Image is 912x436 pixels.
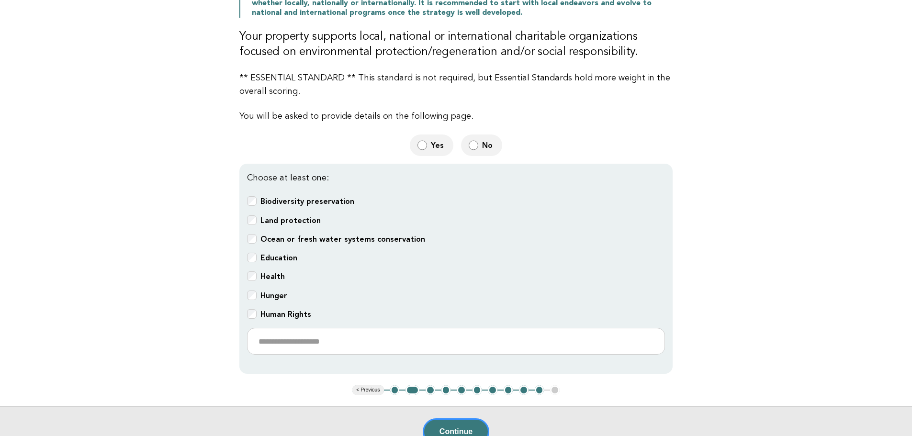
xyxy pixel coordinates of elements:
b: Education [260,253,297,262]
button: 9 [519,385,529,395]
b: Human Rights [260,310,311,319]
button: 4 [441,385,451,395]
button: 10 [535,385,544,395]
b: Health [260,272,285,281]
p: You will be asked to provide details on the following page. [239,110,673,123]
input: No [469,140,478,150]
span: No [482,140,495,150]
input: Yes [417,140,427,150]
button: 1 [390,385,400,395]
p: Choose at least one: [247,171,665,185]
b: Biodiversity preservation [260,197,354,206]
p: ** ESSENTIAL STANDARD ** This standard is not required, but Essential Standards hold more weight ... [239,71,673,98]
button: 7 [488,385,497,395]
button: < Previous [352,385,383,395]
button: 3 [426,385,435,395]
button: 6 [473,385,482,395]
b: Land protection [260,216,321,225]
h3: Your property supports local, national or international charitable organizations focused on envir... [239,29,673,60]
button: 5 [457,385,466,395]
b: Ocean or fresh water systems conservation [260,235,425,244]
button: 8 [504,385,513,395]
button: 2 [405,385,419,395]
b: Hunger [260,291,287,300]
span: Yes [431,140,446,150]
